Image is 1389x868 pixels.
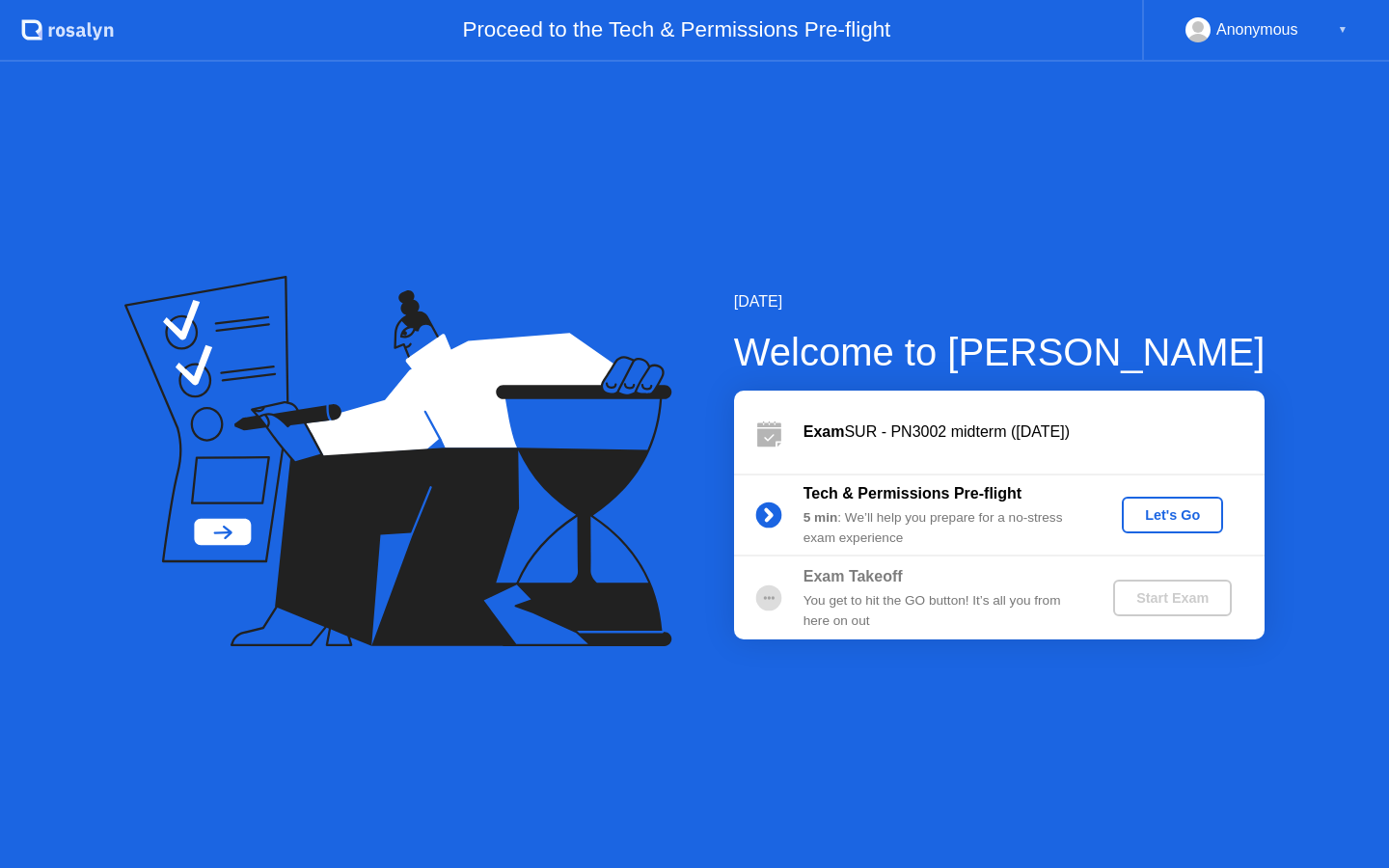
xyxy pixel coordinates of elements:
div: You get to hit the GO button! It’s all you from here on out [803,591,1081,631]
div: Anonymous [1216,17,1298,42]
div: Welcome to [PERSON_NAME] [734,323,1266,381]
b: Tech & Permissions Pre-flight [803,485,1021,502]
div: Start Exam [1121,590,1224,606]
b: Exam Takeoff [803,568,903,584]
div: ▼ [1338,17,1348,42]
div: : We’ll help you prepare for a no-stress exam experience [803,508,1081,548]
div: Let's Go [1130,507,1215,523]
button: Start Exam [1113,580,1232,616]
b: Exam [803,423,845,440]
b: 5 min [803,510,838,525]
div: SUR - PN3002 midterm ([DATE]) [803,420,1265,444]
div: [DATE] [734,290,1266,313]
button: Let's Go [1122,497,1223,533]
